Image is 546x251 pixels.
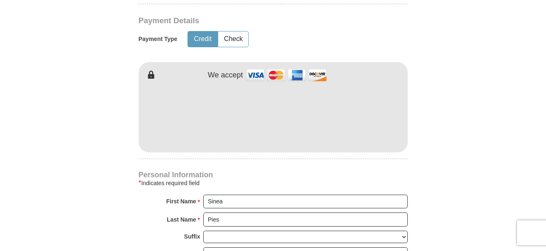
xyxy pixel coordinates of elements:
[139,36,178,43] h5: Payment Type
[208,71,243,80] h4: We accept
[139,178,408,188] div: Indicates required field
[184,231,200,242] strong: Suffix
[167,214,196,225] strong: Last Name
[188,31,217,47] button: Credit
[218,31,248,47] button: Check
[139,171,408,178] h4: Personal Information
[166,195,196,207] strong: First Name
[139,16,350,26] h3: Payment Details
[245,66,328,84] img: credit cards accepted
